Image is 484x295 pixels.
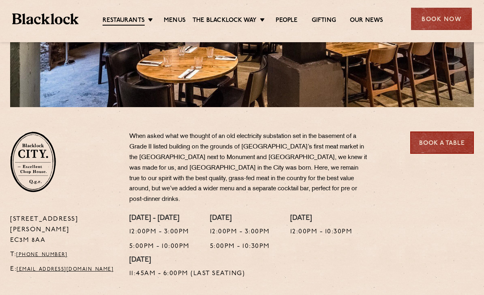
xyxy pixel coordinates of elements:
[290,227,353,237] p: 12:00pm - 10:30pm
[411,8,472,30] div: Book Now
[312,17,336,25] a: Gifting
[129,131,368,205] p: When asked what we thought of an old electricity substation set in the basement of a Grade II lis...
[193,17,257,25] a: The Blacklock Way
[10,250,117,260] p: T:
[12,13,79,25] img: BL_Textured_Logo-footer-cropped.svg
[10,264,117,275] p: E:
[290,214,353,223] h4: [DATE]
[350,17,383,25] a: Our News
[10,131,56,192] img: City-stamp-default.svg
[210,227,270,237] p: 12:00pm - 3:00pm
[210,214,270,223] h4: [DATE]
[410,131,474,154] a: Book a Table
[10,214,117,246] p: [STREET_ADDRESS][PERSON_NAME] EC3M 8AA
[129,214,190,223] h4: [DATE] - [DATE]
[129,227,190,237] p: 12:00pm - 3:00pm
[129,256,245,265] h4: [DATE]
[276,17,298,25] a: People
[129,269,245,279] p: 11:45am - 6:00pm (Last Seating)
[16,252,67,257] a: [PHONE_NUMBER]
[164,17,186,25] a: Menus
[17,267,114,272] a: [EMAIL_ADDRESS][DOMAIN_NAME]
[129,241,190,252] p: 5:00pm - 10:00pm
[210,241,270,252] p: 5:00pm - 10:30pm
[103,17,145,26] a: Restaurants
